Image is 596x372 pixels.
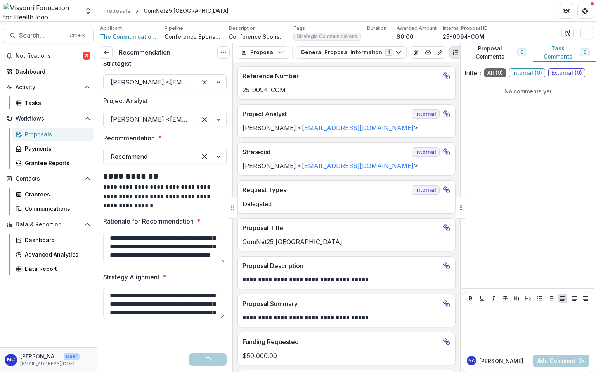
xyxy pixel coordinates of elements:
button: Search... [3,28,94,43]
p: Strategy Alignment [103,272,159,282]
button: Proposal Comments [460,43,533,62]
div: Clear selected options [198,150,211,163]
p: 25-0094-COM [243,85,450,95]
p: Description [229,25,256,32]
p: No comments yet [465,87,591,95]
span: All ( 0 ) [484,68,506,77]
p: $0.00 [397,33,414,41]
button: Ordered List [546,294,556,303]
p: Proposal Summary [243,299,440,308]
button: More [83,355,92,365]
span: Data & Reporting [16,221,81,228]
span: Search... [19,32,65,39]
p: Conference Sponsorship - ComNet25 [GEOGRAPHIC_DATA] [229,33,287,41]
span: Activity [16,84,81,91]
a: Dashboard [3,65,94,78]
p: User [64,353,80,360]
span: 0 [521,50,523,55]
span: Internal [412,185,440,195]
button: Underline [477,294,487,303]
button: Task Comments [533,43,596,62]
p: Filter: [465,68,481,77]
div: Payments [25,145,87,153]
button: Heading 2 [523,294,533,303]
p: Project Analyst [103,96,147,105]
div: Data Report [25,265,87,273]
button: Open Contacts [3,172,94,185]
p: Reference Number [243,71,440,81]
div: Ctrl + K [68,31,87,40]
div: Clear selected options [198,76,211,88]
p: Conference Sponsorship [165,33,223,41]
span: Strategic Communications [297,34,357,39]
button: Heading 1 [512,294,521,303]
img: Missouri Foundation for Health logo [3,3,80,19]
span: Internal [412,147,440,157]
p: [PERSON_NAME] < > [243,123,450,133]
div: Grantees [25,190,87,198]
a: [EMAIL_ADDRESS][DOMAIN_NAME] [302,124,414,132]
span: 8 [83,52,90,60]
p: Delegated [243,199,450,208]
a: Data Report [12,262,94,275]
span: Internal ( 0 ) [509,68,545,77]
p: [PERSON_NAME] [479,357,523,365]
p: Project Analyst [243,109,409,119]
span: 0 [584,50,586,55]
p: [PERSON_NAME] < > [243,161,450,170]
p: 25-0094-COM [443,33,484,41]
div: Grantee Reports [25,159,87,167]
button: Align Left [558,294,567,303]
button: General Proposal Information4 [296,46,407,59]
p: Proposal Title [243,223,440,232]
span: Workflows [16,115,81,122]
button: Open Data & Reporting [3,218,94,231]
p: Proposal Description [243,261,440,270]
p: Awarded Amount [397,25,437,32]
a: The Communications Network [100,33,158,41]
a: Tasks [12,96,94,109]
p: Internal Proposal ID [443,25,488,32]
a: Payments [12,142,94,155]
nav: breadcrumb [100,5,232,16]
button: Italicize [489,294,498,303]
a: Dashboard [12,234,94,246]
p: [PERSON_NAME] [20,352,61,360]
p: Applicant [100,25,122,32]
button: Options [217,46,230,59]
button: Edit as form [434,46,446,59]
a: Communications [12,202,94,215]
button: Strike [501,294,510,303]
p: Duration [367,25,386,32]
button: Align Center [570,294,579,303]
span: External ( 0 ) [548,68,585,77]
p: Tags [293,25,305,32]
button: Open entity switcher [83,3,94,19]
div: Dashboard [25,236,87,244]
button: View Attached Files [410,46,422,59]
p: ComNet25 [GEOGRAPHIC_DATA] [243,237,450,246]
h3: Recommendation [119,49,170,56]
p: Rationale for Recommendation [103,217,194,226]
p: Pipeline [165,25,183,32]
button: Get Help [577,3,593,19]
button: Open Activity [3,81,94,93]
button: Bold [466,294,475,303]
a: Proposals [100,5,133,16]
div: Communications [25,205,87,213]
span: Contacts [16,176,81,182]
div: Advanced Analytics [25,250,87,258]
p: Strategist [103,59,131,68]
div: Proposals [25,130,87,138]
div: Clear selected options [198,113,211,126]
div: ComNet25 [GEOGRAPHIC_DATA] [144,7,229,15]
p: $50,000.00 [243,351,450,360]
p: Request Types [243,185,409,195]
button: Plaintext view [449,46,462,59]
span: Notifications [16,53,83,59]
div: Molly Crisp [468,359,475,363]
div: Molly Crisp [7,357,15,362]
a: Advanced Analytics [12,248,94,261]
a: Grantee Reports [12,157,94,169]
